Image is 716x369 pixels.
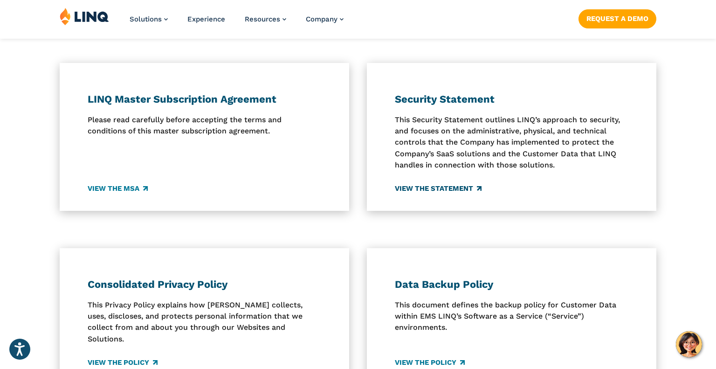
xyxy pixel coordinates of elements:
[395,183,482,194] a: View the Statement
[88,183,148,194] a: View the MSA
[245,15,286,23] a: Resources
[88,299,322,345] p: This Privacy Policy explains how [PERSON_NAME] collects, uses, discloses, and protects personal i...
[578,9,656,28] a: Request a Demo
[395,299,629,345] p: This document defines the backup policy for Customer Data within EMS LINQ’s Software as a Service...
[88,114,322,171] p: Please read carefully before accepting the terms and conditions of this master subscription agree...
[578,7,656,28] nav: Button Navigation
[60,7,109,25] img: LINQ | K‑12 Software
[88,93,322,106] h3: LINQ Master Subscription Agreement
[395,357,465,368] a: View the Policy
[88,357,158,368] a: View the Policy
[130,15,162,23] span: Solutions
[306,15,337,23] span: Company
[676,331,702,357] button: Hello, have a question? Let’s chat.
[306,15,344,23] a: Company
[88,278,322,291] h3: Consolidated Privacy Policy
[395,114,629,171] p: This Security Statement outlines LINQ’s approach to security, and focuses on the administrative, ...
[245,15,280,23] span: Resources
[130,15,168,23] a: Solutions
[395,278,629,291] h3: Data Backup Policy
[187,15,225,23] a: Experience
[395,93,629,106] h3: Security Statement
[130,7,344,38] nav: Primary Navigation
